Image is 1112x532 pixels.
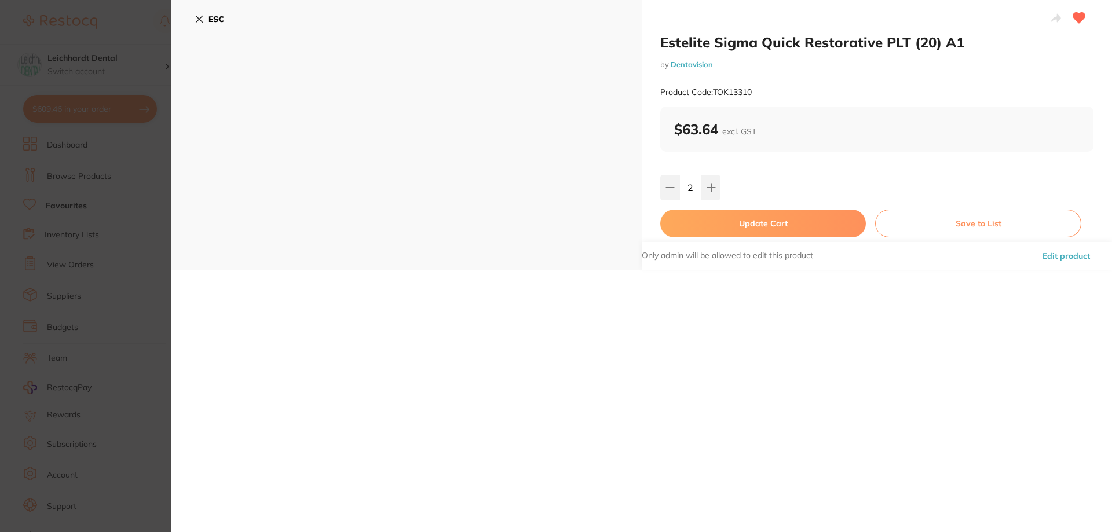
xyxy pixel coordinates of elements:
b: ESC [209,14,224,24]
button: Edit product [1039,242,1093,270]
button: Save to List [875,210,1081,237]
a: Dentavision [671,60,713,69]
b: $63.64 [674,120,756,138]
h2: Estelite Sigma Quick Restorative PLT (20) A1 [660,34,1093,51]
p: Only admin will be allowed to edit this product [642,250,813,262]
small: by [660,60,1093,69]
button: ESC [195,9,224,29]
button: Update Cart [660,210,866,237]
small: Product Code: TOK13310 [660,87,752,97]
span: excl. GST [722,126,756,137]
